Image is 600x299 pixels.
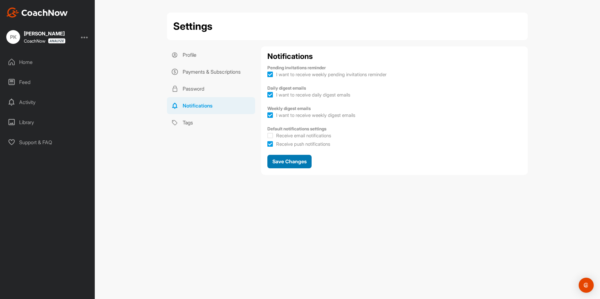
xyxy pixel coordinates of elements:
h4: Daily digest emails [267,85,522,91]
div: PK [6,30,20,44]
label: I want to receive weekly pending invitations reminder [267,71,387,78]
label: Receive push notifications [267,141,330,147]
img: CoachNow analyze [48,38,66,44]
h2: Settings [173,19,212,34]
h4: Weekly digest emails [267,106,522,111]
img: CoachNow [6,8,68,18]
a: Tags [167,114,255,131]
div: Support & FAQ [3,134,92,150]
label: I want to receive weekly digest emails [267,112,355,118]
div: Feed [3,74,92,90]
div: CoachNow [24,38,66,44]
a: Profile [167,46,255,63]
div: Activity [3,94,92,110]
div: Open Intercom Messenger [579,278,594,293]
h4: Default notifications settings [267,126,522,132]
span: Save Changes [272,158,307,165]
label: I want to receive daily digest emails [267,92,350,98]
div: Home [3,54,92,70]
label: Receive email notifications [267,132,331,139]
div: Library [3,114,92,130]
div: [PERSON_NAME] [24,31,66,36]
a: Payments & Subscriptions [167,63,255,80]
button: Save Changes [267,155,312,168]
a: Password [167,80,255,97]
a: Notifications [167,97,255,114]
h4: Pending invitations reminder [267,65,522,71]
h2: Notifications [267,53,522,60]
